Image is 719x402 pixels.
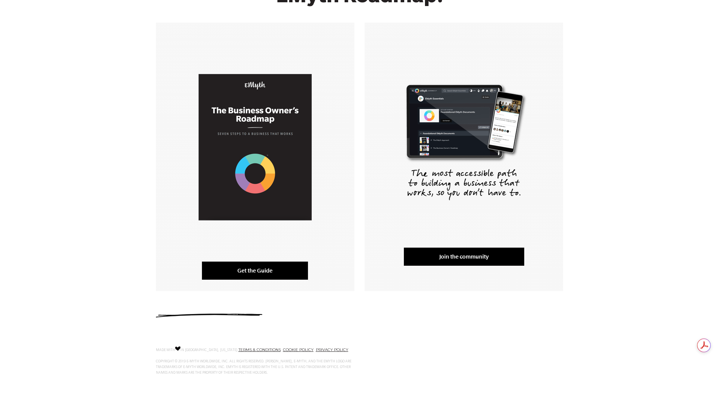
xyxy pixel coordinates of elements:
[398,74,530,206] img: EMyth Connect Right Hand CTA
[156,348,175,352] span: MADE WITH
[202,262,308,280] a: Get the Guide
[156,360,351,375] span: COPYRIGHT © 2019 E-MYTH WORLDWIDE, INC. ALL RIGHTS RESERVED. [PERSON_NAME], E-MYTH, AND THE EMYTH...
[156,314,262,317] img: underline.svg
[175,346,180,351] img: Love
[283,347,314,352] a: COOKIE POLICY
[180,348,239,352] span: IN [GEOGRAPHIC_DATA], [US_STATE].
[199,74,312,220] img: Business Owners Roadmap Cover
[681,366,719,402] iframe: Chat Widget
[404,248,524,266] a: Join the community
[316,347,348,352] a: PRIVACY POLICY
[239,347,281,352] a: TERMS & CONDITIONS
